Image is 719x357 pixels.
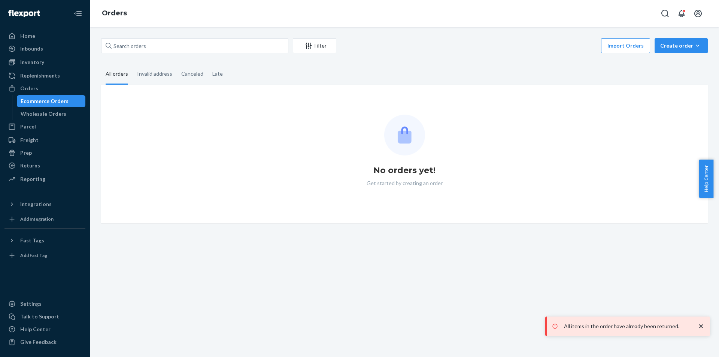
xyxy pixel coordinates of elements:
a: Inbounds [4,43,85,55]
button: Integrations [4,198,85,210]
div: Add Fast Tag [20,252,47,258]
button: Open notifications [674,6,689,21]
div: Settings [20,300,42,308]
button: Fast Tags [4,235,85,246]
div: Parcel [20,123,36,130]
div: Create order [660,42,702,49]
button: Open Search Box [658,6,673,21]
ol: breadcrumbs [96,3,133,24]
a: Orders [102,9,127,17]
img: Empty list [384,115,425,155]
div: Late [212,64,223,84]
a: Add Fast Tag [4,249,85,261]
div: Ecommerce Orders [21,97,69,105]
button: Give Feedback [4,336,85,348]
a: Add Integration [4,213,85,225]
div: Wholesale Orders [21,110,66,118]
a: Home [4,30,85,42]
button: Import Orders [601,38,650,53]
a: Help Center [4,323,85,335]
svg: close toast [697,323,705,330]
div: Inventory [20,58,44,66]
div: Returns [20,162,40,169]
a: Reporting [4,173,85,185]
div: All orders [106,64,128,85]
button: Filter [293,38,336,53]
a: Wholesale Orders [17,108,86,120]
a: Parcel [4,121,85,133]
a: Replenishments [4,70,85,82]
div: Invalid address [137,64,172,84]
a: Prep [4,147,85,159]
a: Freight [4,134,85,146]
div: Fast Tags [20,237,44,244]
div: Orders [20,85,38,92]
div: Filter [293,42,336,49]
div: Home [20,32,35,40]
h1: No orders yet! [373,164,436,176]
div: Talk to Support [20,313,59,320]
a: Returns [4,160,85,172]
div: Help Center [20,326,51,333]
button: Open account menu [691,6,706,21]
img: Flexport logo [8,10,40,17]
div: Integrations [20,200,52,208]
button: Close Navigation [70,6,85,21]
input: Search orders [101,38,288,53]
div: Replenishments [20,72,60,79]
div: Prep [20,149,32,157]
div: Add Integration [20,216,54,222]
a: Inventory [4,56,85,68]
div: Give Feedback [20,338,57,346]
a: Talk to Support [4,311,85,323]
div: Freight [20,136,39,144]
p: All items in the order have already been returned. [564,323,690,330]
button: Help Center [699,160,713,198]
p: Get started by creating an order [367,179,443,187]
button: Create order [655,38,708,53]
a: Ecommerce Orders [17,95,86,107]
div: Reporting [20,175,45,183]
a: Settings [4,298,85,310]
div: Inbounds [20,45,43,52]
a: Orders [4,82,85,94]
div: Canceled [181,64,203,84]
